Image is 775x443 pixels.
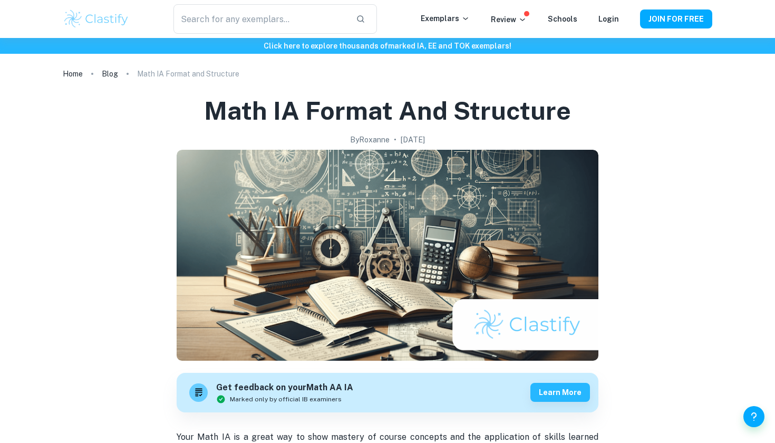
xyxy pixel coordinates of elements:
[63,66,83,81] a: Home
[548,15,577,23] a: Schools
[230,394,342,404] span: Marked only by official IB examiners
[421,13,470,24] p: Exemplars
[102,66,118,81] a: Blog
[640,9,712,28] button: JOIN FOR FREE
[2,40,773,52] h6: Click here to explore thousands of marked IA, EE and TOK exemplars !
[598,15,619,23] a: Login
[204,94,571,128] h1: Math IA Format and Structure
[216,381,353,394] h6: Get feedback on your Math AA IA
[394,134,396,146] p: •
[401,134,425,146] h2: [DATE]
[350,134,390,146] h2: By Roxanne
[137,68,239,80] p: Math IA Format and Structure
[63,8,130,30] img: Clastify logo
[177,373,598,412] a: Get feedback on yourMath AA IAMarked only by official IB examinersLearn more
[177,150,598,361] img: Math IA Format and Structure cover image
[530,383,590,402] button: Learn more
[743,406,764,427] button: Help and Feedback
[491,14,527,25] p: Review
[173,4,347,34] input: Search for any exemplars...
